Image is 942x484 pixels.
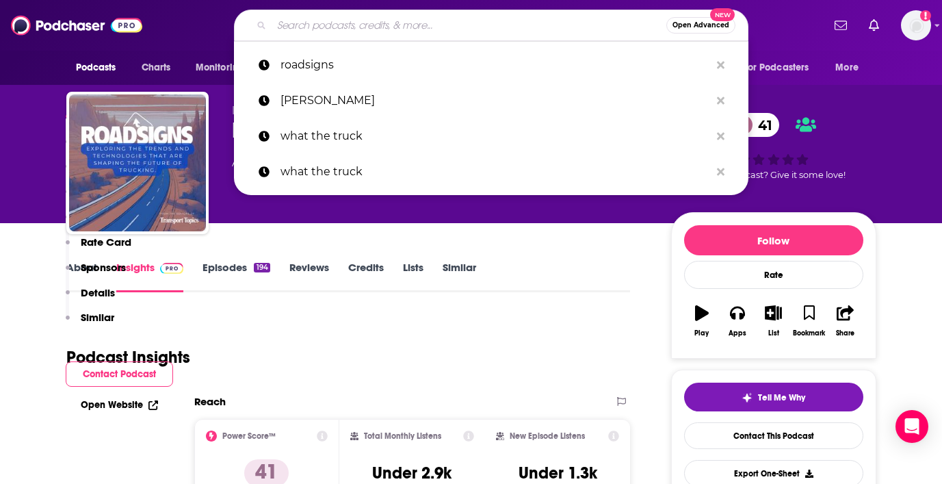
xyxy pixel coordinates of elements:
a: what the truck [234,118,748,154]
span: Charts [142,58,171,77]
button: Play [684,296,720,346]
button: Share [827,296,863,346]
button: Bookmark [791,296,827,346]
h2: Power Score™ [222,431,276,441]
div: Search podcasts, credits, & more... [234,10,748,41]
button: Apps [720,296,755,346]
img: tell me why sparkle [742,392,753,403]
input: Search podcasts, credits, & more... [272,14,666,36]
a: Episodes194 [202,261,270,292]
div: Bookmark [793,329,825,337]
a: [PERSON_NAME] [234,83,748,118]
a: Credits [348,261,384,292]
span: For Podcasters [744,58,809,77]
h2: Reach [194,395,226,408]
div: List [768,329,779,337]
a: Contact This Podcast [684,422,863,449]
span: Monitoring [196,58,244,77]
a: Show notifications dropdown [863,14,885,37]
h2: Total Monthly Listens [364,431,441,441]
div: 194 [254,263,270,272]
button: List [755,296,791,346]
p: roadsigns [280,47,710,83]
div: Open Intercom Messenger [895,410,928,443]
button: Details [66,286,115,311]
span: Good podcast? Give it some love! [702,170,846,180]
h3: Under 2.9k [372,463,452,483]
button: open menu [826,55,876,81]
span: Logged in as addi44 [901,10,931,40]
a: Lists [403,261,423,292]
p: Details [81,286,115,299]
a: what the truck [234,154,748,190]
div: A podcast [232,155,336,171]
img: Podchaser - Follow, Share and Rate Podcasts [11,12,142,38]
h2: New Episode Listens [510,431,585,441]
p: Similar [81,311,114,324]
button: Show profile menu [901,10,931,40]
button: open menu [735,55,829,81]
p: what the truck [280,154,710,190]
span: More [835,58,859,77]
button: open menu [186,55,262,81]
h3: Under 1.3k [519,463,597,483]
button: Sponsors [66,261,126,286]
a: Charts [133,55,179,81]
p: michael peres [280,83,710,118]
span: New [710,8,735,21]
span: Open Advanced [672,22,729,29]
svg: Add a profile image [920,10,931,21]
div: Play [694,329,709,337]
img: User Profile [901,10,931,40]
a: 41 [731,113,779,137]
div: Apps [729,329,746,337]
p: what the truck [280,118,710,154]
button: Open AdvancedNew [666,17,735,34]
a: Show notifications dropdown [829,14,852,37]
button: open menu [66,55,134,81]
span: Podcasts [76,58,116,77]
p: Sponsors [81,261,126,274]
span: 41 [744,113,779,137]
a: Open Website [81,399,158,411]
img: RoadSigns A Transport Topics Podcast [69,94,206,231]
div: Rate [684,261,863,289]
div: Share [836,329,854,337]
span: Tell Me Why [758,392,805,403]
span: RoadSigns [232,104,293,117]
button: Contact Podcast [66,361,173,387]
button: Follow [684,225,863,255]
button: Similar [66,311,114,336]
a: roadsigns [234,47,748,83]
a: Similar [443,261,476,292]
div: 41Good podcast? Give it some love! [671,104,876,189]
a: Reviews [289,261,329,292]
button: tell me why sparkleTell Me Why [684,383,863,411]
